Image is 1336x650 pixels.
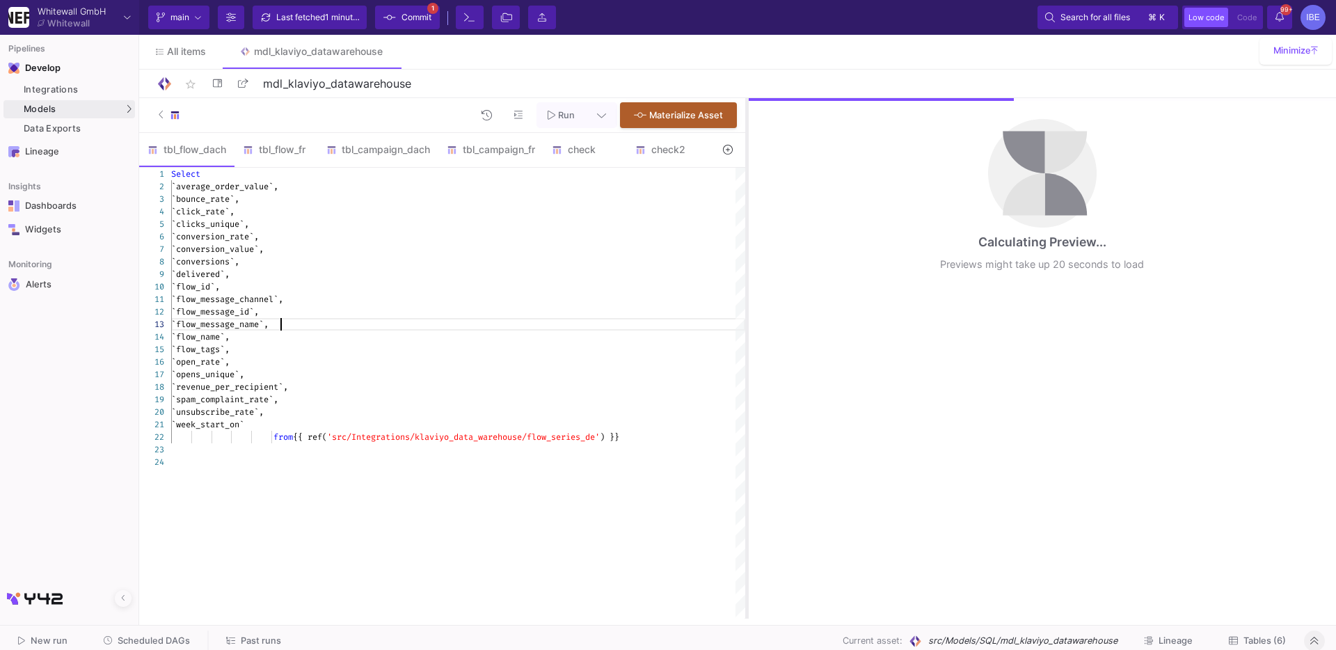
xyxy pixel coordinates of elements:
[401,7,431,28] span: Commit
[171,394,278,405] span: `spam_complaint_rate`,
[1037,6,1178,29] button: Search for all files⌘k
[988,119,1097,228] img: loading.svg
[171,269,230,280] span: `delivered`,
[536,102,586,128] button: Run
[3,273,135,296] a: Navigation iconAlerts
[170,110,180,120] img: SQL-Model type child icon
[24,84,132,95] div: Integrations
[8,278,20,291] img: Navigation icon
[241,635,281,646] span: Past runs
[8,63,19,74] img: Navigation icon
[170,7,189,28] span: main
[620,102,737,128] button: Materialize Asset
[171,244,264,255] span: `conversion_value`,
[139,456,164,468] div: 24
[26,278,116,291] div: Alerts
[139,168,164,180] div: 1
[8,146,19,157] img: Navigation icon
[148,102,197,128] button: SQL-Model type child icon
[171,356,230,367] span: `open_rate`,
[139,205,164,218] div: 4
[843,634,902,647] span: Current asset:
[649,110,723,120] span: Materialize Asset
[558,110,575,120] span: Run
[139,255,164,268] div: 8
[139,393,164,406] div: 19
[139,368,164,381] div: 17
[139,306,164,318] div: 12
[1280,4,1291,15] span: 99+
[908,634,923,649] img: SQL Model
[148,144,226,155] div: tbl_flow_dach
[171,193,239,205] span: `bounce_rate`,
[1296,5,1326,30] button: IBE
[171,369,244,380] span: `opens_unique`,
[447,145,457,155] img: SQL-Model type child icon
[139,443,164,456] div: 23
[8,7,29,28] img: YZ4Yr8zUCx6JYM5gIgaTIQYeTXdcwQjnYC8iZtTV.png
[171,294,283,305] span: `flow_message_channel`,
[600,431,619,443] span: ) }}
[171,206,234,217] span: `click_rate`,
[1148,9,1156,26] span: ⌘
[118,635,190,646] span: Scheduled DAGs
[156,75,173,93] img: Logo
[139,243,164,255] div: 7
[139,230,164,243] div: 6
[171,344,230,355] span: `flow_tags`,
[243,144,310,155] div: tbl_flow_fr
[326,145,337,155] img: SQL-Model type child icon
[171,281,220,292] span: `flow_id`,
[1233,8,1261,27] button: Code
[139,268,164,280] div: 9
[171,306,259,317] span: `flow_message_id`,
[1188,13,1224,22] span: Low code
[325,12,374,22] span: 1 minute ago
[3,195,135,217] a: Navigation iconDashboards
[1144,9,1170,26] button: ⌘k
[25,146,116,157] div: Lineage
[139,218,164,230] div: 5
[326,144,431,155] div: tbl_campaign_dach
[139,280,164,293] div: 10
[182,76,199,93] mat-icon: star_border
[281,318,282,331] textarea: Editor content;Press Alt+F1 for Accessibility Options.
[24,104,56,115] span: Models
[552,145,562,155] img: SQL-Model type child icon
[139,418,164,431] div: 21
[38,7,106,16] div: Whitewall GmbH
[139,293,164,306] div: 11
[1237,13,1257,22] span: Code
[25,224,116,235] div: Widgets
[243,145,253,155] img: SQL-Model type child icon
[171,419,244,430] span: `week_start_on`
[928,634,1118,647] span: src/Models/SQL/mdl_klaviyo_datawarehouse
[1060,7,1130,28] span: Search for all files
[327,431,571,443] span: 'src/Integrations/klaviyo_data_warehouse/flow_seri
[1301,5,1326,30] div: IBE
[139,318,164,331] div: 13
[3,219,135,241] a: Navigation iconWidgets
[447,144,535,155] div: tbl_campaign_fr
[171,181,278,192] span: `average_order_value`,
[1184,8,1228,27] button: Low code
[25,63,46,74] div: Develop
[24,123,132,134] div: Data Exports
[148,6,209,29] button: main
[940,257,1144,272] div: Previews might take up 20 seconds to load
[3,57,135,79] mat-expansion-panel-header: Navigation iconDevelop
[171,219,249,230] span: `clicks_unique`,
[148,145,158,155] img: SQL-Model type child icon
[239,46,251,58] img: Tab icon
[3,81,135,99] a: Integrations
[25,200,116,212] div: Dashboards
[167,46,206,57] span: All items
[293,431,327,443] span: {{ ref(
[276,7,360,28] div: Last fetched
[139,406,164,418] div: 20
[31,635,67,646] span: New run
[139,331,164,343] div: 14
[635,144,702,155] div: check2
[253,6,367,29] button: Last fetched1 minute ago
[171,381,288,393] span: `revenue_per_recipient`,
